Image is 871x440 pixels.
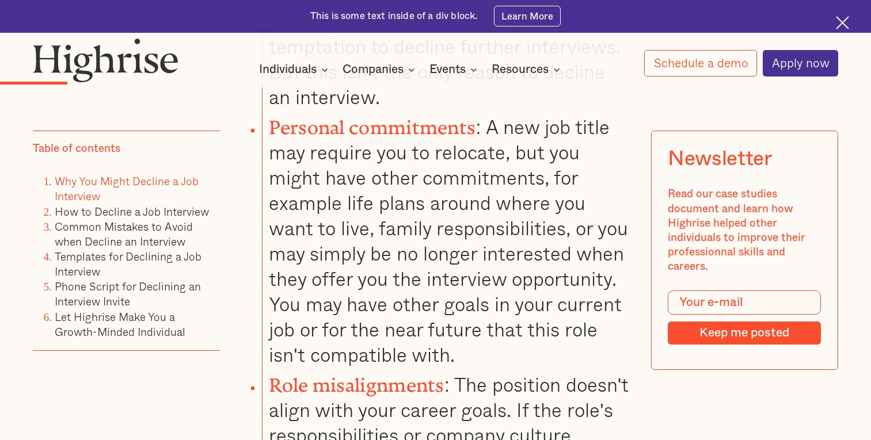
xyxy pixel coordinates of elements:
div: Events [429,63,466,76]
div: Resources [492,63,564,76]
div: Events [429,63,481,76]
a: Let Highrise Make You a Growth-Minded Individual [55,308,185,340]
div: Newsletter [668,147,772,171]
form: Modal Form [668,290,821,345]
img: Cross icon [836,16,849,29]
a: Why You Might Decline a Job Interview [55,173,199,205]
li: : A new job title may require you to relocate, but you might have other commitments, for example ... [262,110,632,368]
a: Learn More [494,6,561,26]
div: Resources [492,63,549,76]
div: Companies [343,63,419,76]
a: Schedule a demo [644,50,757,76]
div: This is some text inside of a div block. [310,10,478,23]
strong: Personal commitments [269,116,476,129]
div: Companies [343,63,404,76]
input: Keep me posted [668,322,821,345]
strong: Role misalignments [269,374,444,387]
div: Read our case studies document and learn how Highrise helped other individuals to improve their p... [668,188,821,274]
a: Common Mistakes to Avoid when Decline an Interview [55,218,193,250]
div: Individuals [259,63,317,76]
div: Individuals [259,63,332,76]
div: Table of contents [33,142,120,156]
a: Apply now [763,50,839,76]
a: How to Decline a Job Interview [55,203,209,220]
a: Templates for Declining a Job Interview [55,248,201,280]
a: Phone Script for Declining an Interview Invite [55,278,201,310]
img: Highrise logo [33,38,178,82]
input: Your e-mail [668,290,821,315]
